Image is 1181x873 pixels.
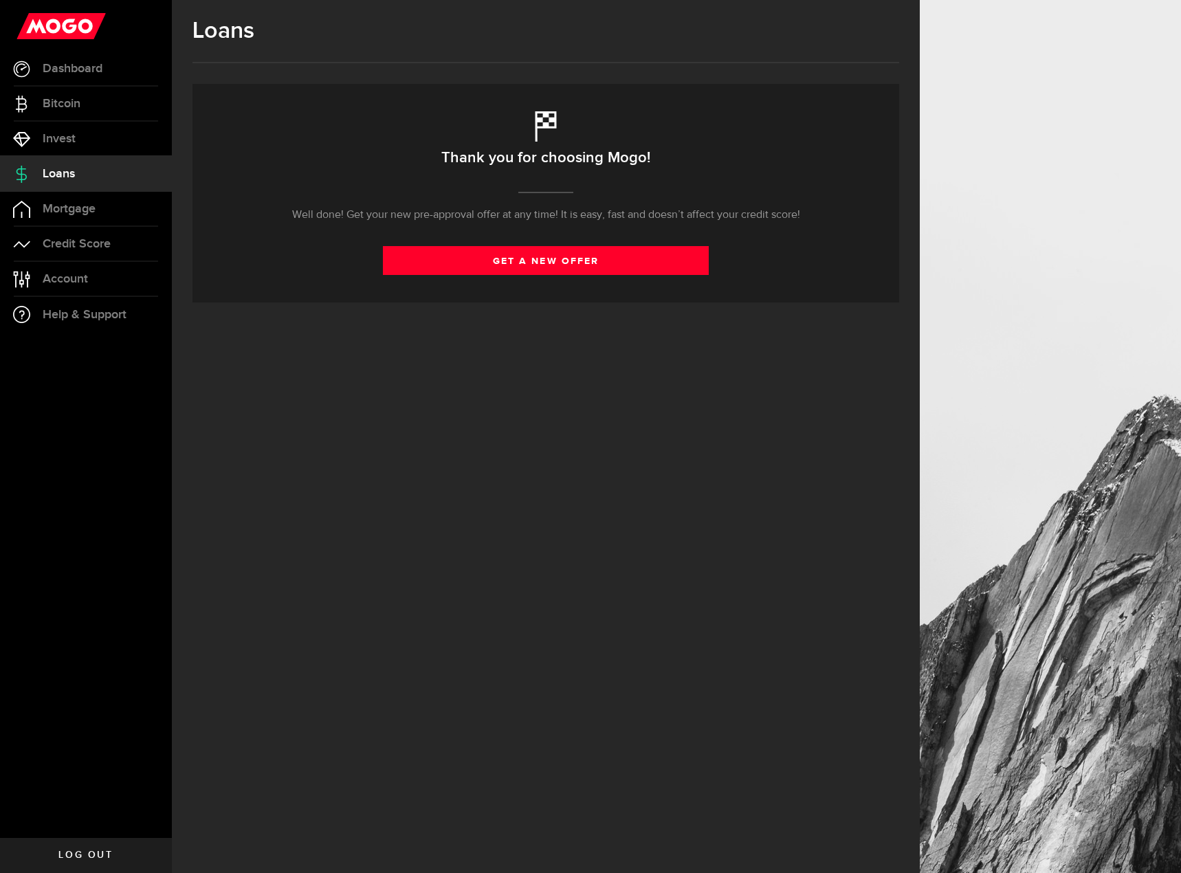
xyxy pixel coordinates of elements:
span: Help & Support [43,309,126,321]
span: Invest [43,133,76,145]
span: Mortgage [43,203,96,215]
a: get a new offer [383,246,709,275]
span: Account [43,273,88,285]
h2: Thank you for choosing Mogo! [441,144,650,173]
span: Loans [43,168,75,180]
h1: Loans [192,17,899,45]
span: Log out [58,850,113,860]
p: Well done! Get your new pre-approval offer at any time! It is easy, fast and doesn’t affect your ... [292,207,800,223]
iframe: LiveChat chat widget [1123,815,1181,873]
span: Dashboard [43,63,102,75]
span: Credit Score [43,238,111,250]
span: Bitcoin [43,98,80,110]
